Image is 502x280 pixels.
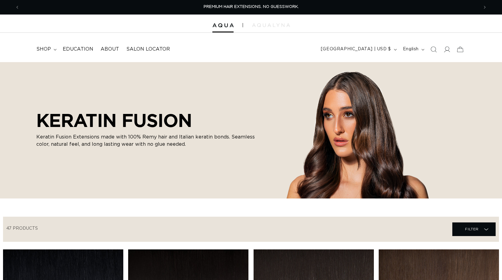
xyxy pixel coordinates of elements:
[478,2,491,13] button: Next announcement
[101,46,119,52] span: About
[11,2,24,13] button: Previous announcement
[126,46,170,52] span: Salon Locator
[6,226,38,231] span: 47 products
[36,110,267,131] h2: KERATIN FUSION
[33,42,59,56] summary: shop
[59,42,97,56] a: Education
[403,46,419,52] span: English
[452,222,496,236] summary: Filter
[63,46,93,52] span: Education
[252,23,290,27] img: aqualyna.com
[427,43,440,56] summary: Search
[204,5,299,9] span: PREMIUM HAIR EXTENSIONS. NO GUESSWORK.
[399,44,427,55] button: English
[36,46,51,52] span: shop
[212,23,234,28] img: Aqua Hair Extensions
[123,42,174,56] a: Salon Locator
[97,42,123,56] a: About
[317,44,399,55] button: [GEOGRAPHIC_DATA] | USD $
[321,46,391,52] span: [GEOGRAPHIC_DATA] | USD $
[36,133,267,148] p: Keratin Fusion Extensions made with 100% Remy hair and Italian keratin bonds. Seamless color, nat...
[465,223,479,235] span: Filter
